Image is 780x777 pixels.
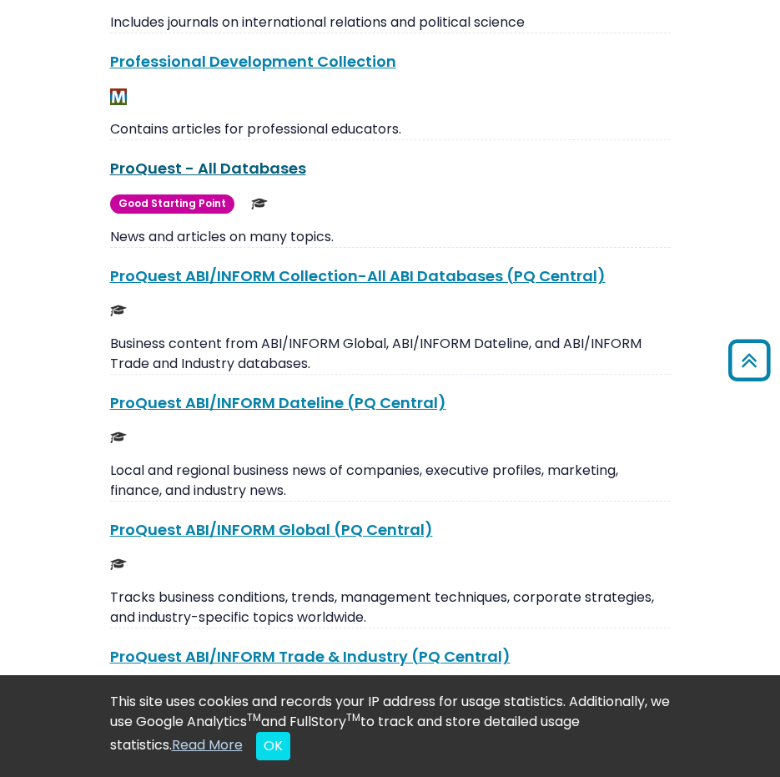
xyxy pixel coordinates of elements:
[256,732,290,760] button: Close
[172,735,243,754] a: Read More
[110,556,127,573] img: Scholarly or Peer Reviewed
[110,334,671,374] p: Business content from ABI/INFORM Global, ABI/INFORM Dateline, and ABI/INFORM Trade and Industry d...
[110,88,127,105] img: MeL (Michigan electronic Library)
[110,461,671,501] p: Local and regional business news of companies, executive profiles, marketing, finance, and indust...
[110,158,306,179] a: ProQuest - All Databases
[722,346,776,374] a: Back to Top
[247,710,261,724] sup: TM
[110,265,606,286] a: ProQuest ABI/INFORM Collection-All ABI Databases (PQ Central)
[251,195,268,212] img: Scholarly or Peer Reviewed
[110,646,511,667] a: ProQuest ABI/INFORM Trade & Industry (PQ Central)
[110,519,433,540] a: ProQuest ABI/INFORM Global (PQ Central)
[110,194,234,214] span: Good Starting Point
[110,588,671,628] p: Tracks business conditions, trends, management techniques, corporate strategies, and industry-spe...
[110,119,671,139] p: Contains articles for professional educators.
[110,227,671,247] p: News and articles on many topics.
[110,13,671,33] p: Includes journals on international relations and political science
[110,392,446,413] a: ProQuest ABI/INFORM Dateline (PQ Central)
[346,710,360,724] sup: TM
[110,51,396,72] a: Professional Development Collection
[110,692,671,760] div: This site uses cookies and records your IP address for usage statistics. Additionally, we use Goo...
[110,429,127,446] img: Scholarly or Peer Reviewed
[110,302,127,319] img: Scholarly or Peer Reviewed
